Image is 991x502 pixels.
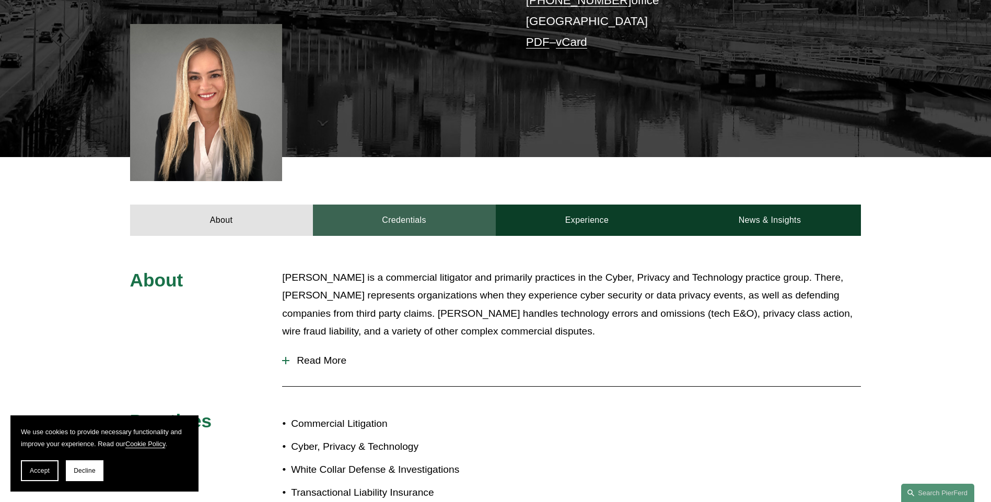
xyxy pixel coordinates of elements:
[282,269,861,341] p: [PERSON_NAME] is a commercial litigator and primarily practices in the Cyber, Privacy and Technol...
[282,347,861,374] button: Read More
[556,35,587,49] a: vCard
[21,426,188,450] p: We use cookies to provide necessary functionality and improve your experience. Read our .
[526,35,550,49] a: PDF
[901,484,974,502] a: Search this site
[130,270,183,290] span: About
[291,484,495,502] p: Transactional Liability Insurance
[291,438,495,456] p: Cyber, Privacy & Technology
[66,460,103,481] button: Decline
[130,205,313,236] a: About
[125,440,166,448] a: Cookie Policy
[291,461,495,479] p: White Collar Defense & Investigations
[289,355,861,366] span: Read More
[291,415,495,433] p: Commercial Litigation
[74,467,96,474] span: Decline
[678,205,861,236] a: News & Insights
[10,415,199,492] section: Cookie banner
[496,205,679,236] a: Experience
[30,467,50,474] span: Accept
[313,205,496,236] a: Credentials
[130,411,212,431] span: Practices
[21,460,59,481] button: Accept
